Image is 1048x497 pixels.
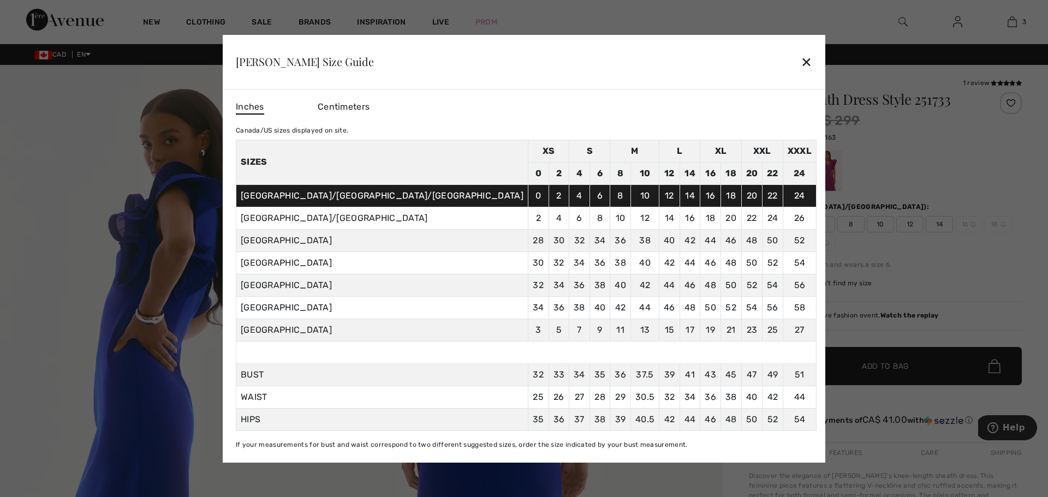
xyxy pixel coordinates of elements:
td: 48 [700,274,721,296]
span: 29 [615,392,626,402]
td: 20 [741,184,763,207]
span: 39 [664,369,675,380]
td: 36 [549,296,569,319]
td: 40 [589,296,610,319]
td: 50 [741,252,763,274]
span: 34 [684,392,696,402]
td: 30 [549,229,569,252]
span: 36 [553,414,565,424]
td: [GEOGRAPHIC_DATA] [236,319,528,341]
span: Inches [236,100,264,115]
td: 7 [569,319,590,341]
td: XL [700,140,741,162]
td: 20 [741,162,763,184]
span: 42 [664,414,675,424]
span: 37.5 [636,369,653,380]
span: 38 [594,414,606,424]
td: 6 [589,184,610,207]
td: 23 [741,319,763,341]
td: 44 [630,296,659,319]
span: 39 [615,414,626,424]
span: 52 [767,414,778,424]
td: 34 [528,296,549,319]
div: Canada/US sizes displayed on site. [236,125,817,135]
span: 51 [795,369,805,380]
td: 10 [630,184,659,207]
td: 32 [549,252,569,274]
td: XXXL [783,140,816,162]
span: 25 [533,392,544,402]
td: 40 [659,229,680,252]
td: HIPS [236,408,528,430]
td: 4 [569,184,590,207]
td: 44 [659,274,680,296]
td: [GEOGRAPHIC_DATA]/[GEOGRAPHIC_DATA]/[GEOGRAPHIC_DATA] [236,184,528,207]
td: 12 [659,162,680,184]
td: 38 [569,296,590,319]
span: 26 [553,392,564,402]
td: 2 [549,184,569,207]
td: 46 [659,296,680,319]
span: 54 [794,414,806,424]
div: If your measurements for bust and waist correspond to two different suggested sizes, order the si... [236,440,817,450]
td: 22 [763,162,783,184]
td: 14 [680,184,700,207]
span: 40 [746,392,758,402]
td: 54 [741,296,763,319]
td: 14 [659,207,680,229]
span: Centimeters [318,101,370,112]
td: 30 [528,252,549,274]
span: 44 [684,414,696,424]
td: BUST [236,363,528,386]
td: 52 [741,274,763,296]
td: 54 [763,274,783,296]
td: 40 [630,252,659,274]
td: 46 [700,252,721,274]
span: 33 [553,369,565,380]
td: 24 [763,207,783,229]
td: 24 [783,184,816,207]
td: 22 [763,184,783,207]
td: 25 [763,319,783,341]
td: 56 [783,274,816,296]
td: 10 [630,162,659,184]
td: 8 [610,184,631,207]
td: 52 [720,296,741,319]
td: 15 [659,319,680,341]
td: 42 [610,296,631,319]
td: 16 [700,184,721,207]
span: 28 [594,392,605,402]
td: XXL [741,140,783,162]
td: 58 [783,296,816,319]
td: 12 [659,184,680,207]
span: 47 [747,369,757,380]
td: 0 [528,162,549,184]
td: 21 [720,319,741,341]
td: L [659,140,700,162]
td: 20 [720,207,741,229]
span: 35 [594,369,606,380]
td: 50 [720,274,741,296]
span: 34 [574,369,585,380]
td: 8 [610,162,631,184]
td: 44 [700,229,721,252]
td: 18 [720,184,741,207]
td: 38 [630,229,659,252]
span: 37 [574,414,585,424]
td: 56 [763,296,783,319]
td: 24 [783,162,816,184]
td: 28 [528,229,549,252]
span: 27 [575,392,585,402]
td: 46 [680,274,700,296]
td: 16 [680,207,700,229]
span: 43 [705,369,716,380]
td: 17 [680,319,700,341]
span: 32 [533,369,544,380]
span: 49 [767,369,778,380]
td: [GEOGRAPHIC_DATA]/[GEOGRAPHIC_DATA] [236,207,528,229]
td: 42 [680,229,700,252]
span: 44 [794,392,806,402]
td: [GEOGRAPHIC_DATA] [236,252,528,274]
span: 40.5 [635,414,654,424]
td: 34 [549,274,569,296]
